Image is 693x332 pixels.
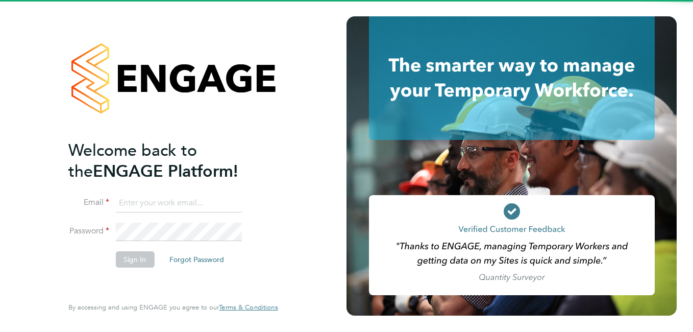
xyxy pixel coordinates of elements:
[115,194,241,212] input: Enter your work email...
[68,197,109,208] label: Email
[115,251,154,268] button: Sign In
[161,251,232,268] button: Forgot Password
[68,140,197,181] span: Welcome back to the
[219,303,278,312] a: Terms & Conditions
[68,303,278,312] span: By accessing and using ENGAGE you agree to our
[68,140,267,182] h2: ENGAGE Platform!
[68,226,109,236] label: Password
